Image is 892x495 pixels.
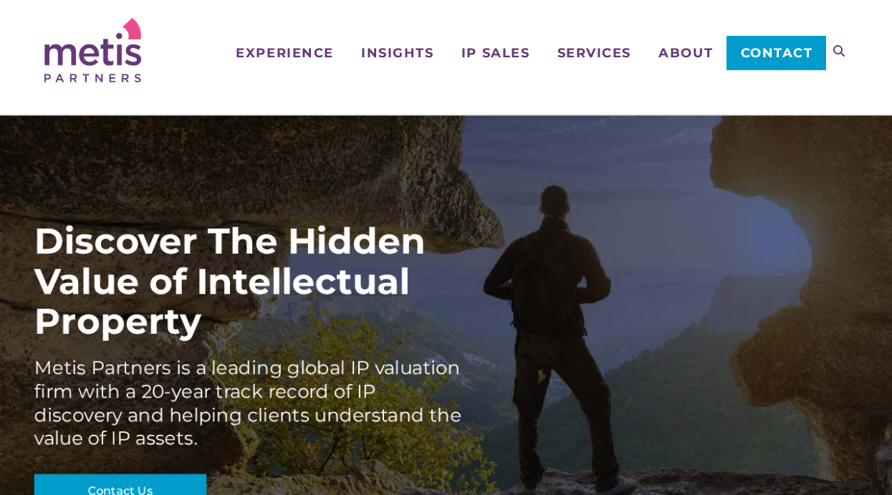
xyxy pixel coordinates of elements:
span: Contact [741,47,813,59]
span: IP Sales [461,47,529,59]
span: About [658,47,713,59]
div: Discover The Hidden Value of Intellectual Property [34,221,464,342]
div: Metis Partners is a leading global IP valuation firm with a 20-year track record of IP discovery ... [34,356,464,451]
span: Insights [361,47,433,59]
a: Contact [726,36,826,70]
span: Services [557,47,631,59]
span: Experience [236,47,333,59]
img: Metis Partners [44,18,141,82]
